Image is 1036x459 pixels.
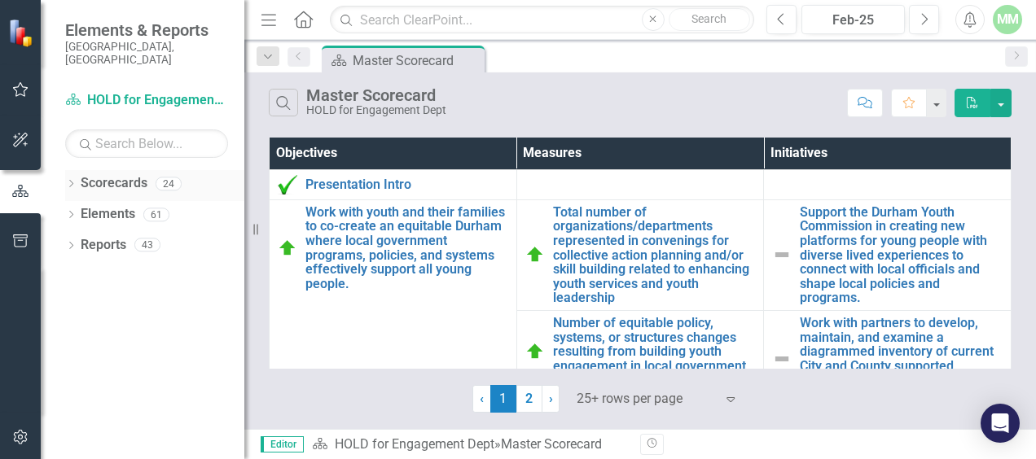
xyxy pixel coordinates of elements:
[516,311,764,408] td: Double-Click to Edit Right Click for Context Menu
[278,175,297,195] img: Complete
[993,5,1022,34] button: MM
[764,199,1012,310] td: Double-Click to Edit Right Click for Context Menu
[143,208,169,221] div: 61
[65,20,228,40] span: Elements & Reports
[261,436,304,452] span: Editor
[156,177,182,190] div: 24
[330,6,754,34] input: Search ClearPoint...
[516,385,542,413] a: 2
[65,40,228,67] small: [GEOGRAPHIC_DATA], [GEOGRAPHIC_DATA]
[800,316,1003,402] a: Work with partners to develop, maintain, and examine a diagrammed inventory of current City and C...
[306,86,446,104] div: Master Scorecard
[278,238,297,258] img: On Target
[490,385,516,413] span: 1
[134,238,160,252] div: 43
[981,404,1020,443] div: Open Intercom Messenger
[553,316,756,387] a: Number of equitable policy, systems, or structures changes resulting from building youth engageme...
[81,174,147,193] a: Scorecards
[525,245,545,264] img: On Target
[65,91,228,110] a: HOLD for Engagement Dept
[549,391,553,406] span: ›
[772,349,792,369] img: Not Defined
[553,205,756,305] a: Total number of organizations/departments represented in convenings for collective action plannin...
[801,5,905,34] button: Feb-25
[516,199,764,310] td: Double-Click to Edit Right Click for Context Menu
[65,129,228,158] input: Search Below...
[691,12,727,25] span: Search
[8,19,37,47] img: ClearPoint Strategy
[525,342,545,361] img: On Target
[306,104,446,116] div: HOLD for Engagement Dept
[81,236,126,255] a: Reports
[764,311,1012,408] td: Double-Click to Edit Right Click for Context Menu
[669,8,750,31] button: Search
[800,205,1003,305] a: Support the Durham Youth Commission in creating new platforms for young people with diverse lived...
[807,11,899,30] div: Feb-25
[501,436,602,452] div: Master Scorecard
[305,177,508,192] a: Presentation Intro
[305,205,508,291] a: Work with youth and their families to co-create an equitable Durham where local government progra...
[772,245,792,264] img: Not Defined
[480,391,484,406] span: ‹
[81,205,135,224] a: Elements
[312,435,628,454] div: »
[353,50,481,71] div: Master Scorecard
[335,436,494,452] a: HOLD for Engagement Dept
[270,169,517,199] td: Double-Click to Edit Right Click for Context Menu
